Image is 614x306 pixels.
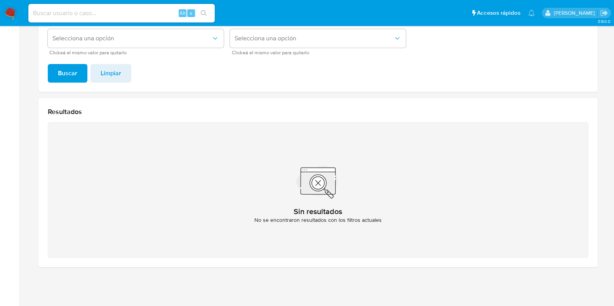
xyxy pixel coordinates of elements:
[477,9,520,17] span: Accesos rápidos
[528,10,535,16] a: Notificaciones
[28,8,215,18] input: Buscar usuario o caso...
[597,18,610,24] span: 3.160.0
[196,8,212,19] button: search-icon
[190,9,192,17] span: s
[553,9,597,17] p: alan.cervantesmartinez@mercadolibre.com.mx
[179,9,186,17] span: Alt
[600,9,608,17] a: Salir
